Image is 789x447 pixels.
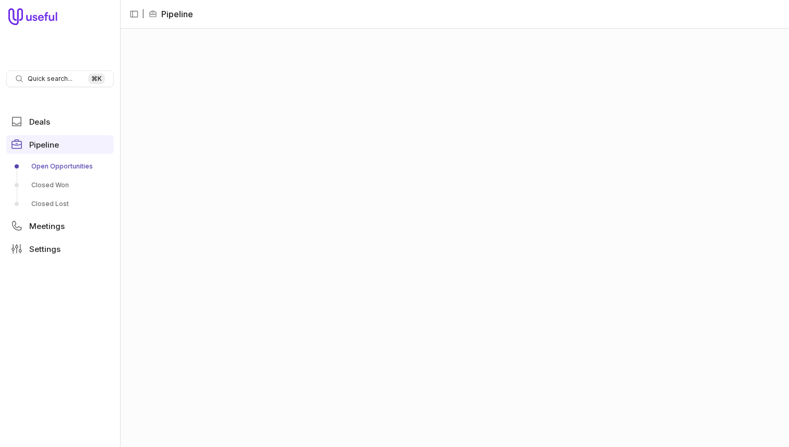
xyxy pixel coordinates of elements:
span: Quick search... [28,75,73,83]
a: Settings [6,239,114,258]
a: Open Opportunities [6,158,114,175]
button: Collapse sidebar [126,6,142,22]
a: Closed Won [6,177,114,194]
kbd: ⌘ K [88,74,105,84]
span: Meetings [29,222,65,230]
span: Settings [29,245,61,253]
span: Deals [29,118,50,126]
span: Pipeline [29,141,59,149]
li: Pipeline [149,8,193,20]
div: Pipeline submenu [6,158,114,212]
a: Deals [6,112,114,131]
span: | [142,8,145,20]
a: Meetings [6,216,114,235]
a: Pipeline [6,135,114,154]
a: Closed Lost [6,196,114,212]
